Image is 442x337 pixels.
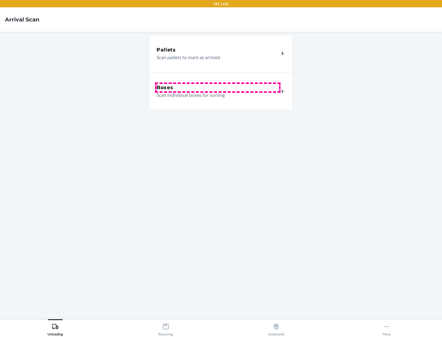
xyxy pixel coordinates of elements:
[383,321,391,336] div: More
[48,321,63,336] div: Unloading
[149,72,293,110] a: BoxesScan individual boxes for sorting
[157,46,176,54] h5: Pallets
[157,84,173,91] h5: Boxes
[221,319,331,336] button: Outbounds
[149,34,293,72] a: PalletsScan pallets to mark as arrived
[213,1,229,7] p: TST_LOG
[110,319,221,336] button: Receiving
[158,321,173,336] div: Receiving
[157,54,274,61] p: Scan pallets to mark as arrived
[331,319,442,336] button: More
[157,91,274,99] p: Scan individual boxes for sorting
[268,321,285,336] div: Outbounds
[5,16,39,24] h4: Arrival Scan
